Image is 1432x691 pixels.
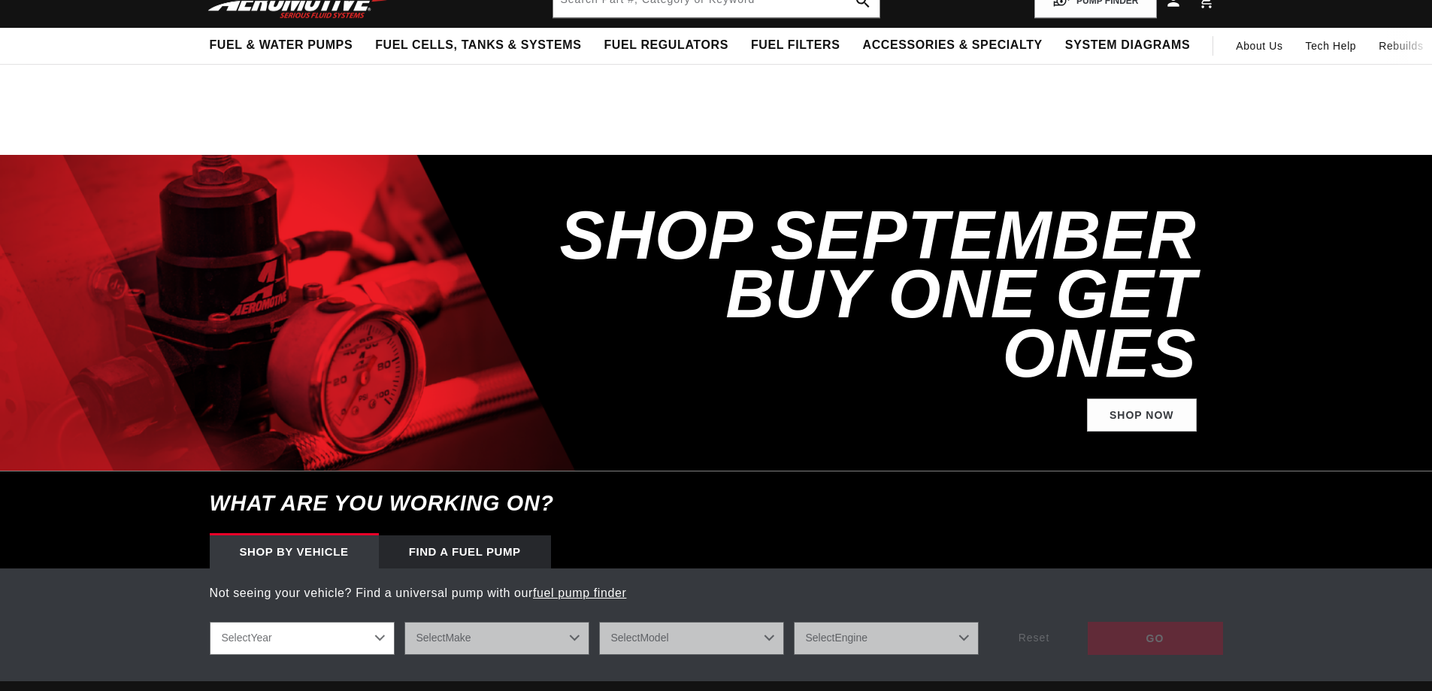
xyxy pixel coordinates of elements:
p: Not seeing your vehicle? Find a universal pump with our [210,583,1223,603]
span: System Diagrams [1065,38,1190,53]
span: Fuel Regulators [604,38,728,53]
summary: Accessories & Specialty [852,28,1054,63]
select: Year [210,622,395,655]
summary: System Diagrams [1054,28,1201,63]
span: Fuel Cells, Tanks & Systems [375,38,581,53]
a: Shop Now [1087,399,1197,432]
a: fuel pump finder [533,586,626,599]
span: Fuel & Water Pumps [210,38,353,53]
summary: Fuel Filters [740,28,852,63]
summary: Fuel & Water Pumps [198,28,365,63]
a: About Us [1225,28,1294,64]
summary: Fuel Regulators [592,28,739,63]
div: Find a Fuel Pump [379,535,551,568]
select: Engine [794,622,979,655]
span: Accessories & Specialty [863,38,1043,53]
summary: Tech Help [1294,28,1368,64]
span: Fuel Filters [751,38,840,53]
div: Shop by vehicle [210,535,379,568]
summary: Fuel Cells, Tanks & Systems [364,28,592,63]
select: Model [599,622,784,655]
select: Make [404,622,589,655]
h2: SHOP SEPTEMBER BUY ONE GET ONES [554,206,1197,383]
h6: What are you working on? [172,471,1261,535]
span: About Us [1236,40,1282,52]
span: Tech Help [1306,38,1357,54]
span: Rebuilds [1379,38,1423,54]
